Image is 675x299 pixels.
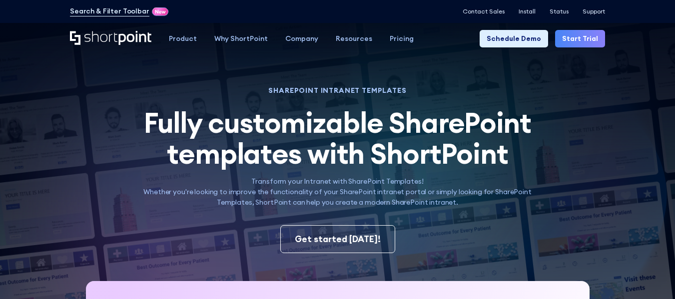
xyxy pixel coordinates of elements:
div: Resources [336,33,372,44]
a: Company [276,30,327,47]
a: Contact Sales [463,8,505,15]
a: Why ShortPoint [205,30,276,47]
a: Pricing [381,30,422,47]
a: Status [550,8,569,15]
a: Start Trial [555,30,605,47]
a: Product [160,30,205,47]
div: Product [169,33,197,44]
div: Pricing [390,33,414,44]
a: Get started [DATE]! [280,225,395,253]
a: Support [583,8,605,15]
h1: SHAREPOINT INTRANET TEMPLATES [133,87,542,93]
a: Search & Filter Toolbar [70,6,149,16]
div: Why ShortPoint [214,33,268,44]
a: Resources [327,30,381,47]
div: Get started [DATE]! [295,233,381,246]
p: Transform your Intranet with SharePoint Templates! Whether you're looking to improve the function... [133,176,542,208]
a: Install [519,8,536,15]
span: Fully customizable SharePoint templates with ShortPoint [144,105,532,171]
a: Schedule Demo [480,30,548,47]
a: Home [70,31,151,46]
div: Company [285,33,318,44]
